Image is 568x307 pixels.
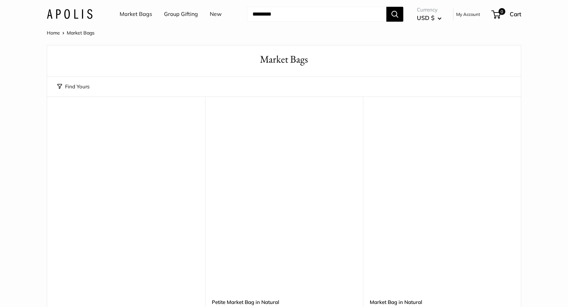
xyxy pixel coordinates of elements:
a: Group Gifting [164,9,198,19]
button: USD $ [417,13,442,23]
span: Market Bags [67,30,95,36]
span: Cart [510,10,521,18]
span: 0 [499,8,505,15]
span: USD $ [417,14,434,21]
a: Petite Market Bag in Naturaldescription_Effortless style that elevates every moment [212,113,356,258]
a: 0 Cart [492,9,521,20]
a: New [210,9,222,19]
button: Find Yours [57,82,89,91]
a: Market Bag in Natural [370,298,514,306]
a: My Account [456,10,480,18]
a: Home [47,30,60,36]
h1: Market Bags [57,52,511,67]
a: Petite Market Bag in Natural [212,298,356,306]
input: Search... [247,7,386,22]
img: Apolis [47,9,93,19]
button: Search [386,7,403,22]
nav: Breadcrumb [47,28,95,37]
a: Market Bag in NaturalMarket Bag in Natural [370,113,514,258]
a: Market Bags [120,9,152,19]
span: Currency [417,5,442,15]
